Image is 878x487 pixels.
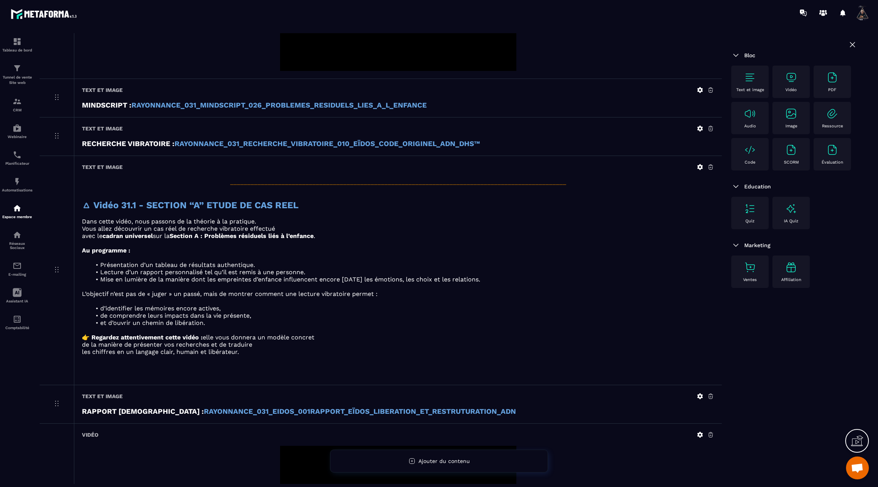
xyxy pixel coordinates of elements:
[744,242,771,248] span: Marketing
[2,118,32,145] a: automationsautomationsWebinaire
[2,171,32,198] a: automationsautomationsAutomatisations
[2,75,32,85] p: Tunnel de vente Site web
[82,232,103,239] span: avec le
[82,348,239,355] span: les chiffres en un langage clair, humain et libérateur.
[2,309,32,336] a: accountantaccountantComptabilité
[82,247,130,254] strong: Au programme :
[175,140,480,148] a: RAYONNANCE_031_RECHERCHE_VIBRATOIRE_010_EÏDOS_CODE_ORIGINEL_ADN_DHS™
[2,272,32,276] p: E-mailing
[82,200,298,211] strong: 🜂 Vidéo 31.1 - SECTION “A” ETUDE DE CAS REEL
[13,315,22,324] img: accountant
[2,241,32,250] p: Réseaux Sociaux
[153,232,170,239] span: sur la
[785,71,797,84] img: text-image no-wra
[100,319,205,326] span: et d’ouvrir un chemin de libération.
[82,432,98,438] h6: Vidéo
[100,276,480,283] span: Mise en lumière de la manière dont les empreintes d’enfance influencent encore [DATE] les émotion...
[2,91,32,118] a: formationformationCRM
[826,108,838,120] img: text-image no-wra
[82,87,123,93] h6: Text et image
[785,108,797,120] img: text-image no-wra
[2,48,32,52] p: Tableau de bord
[2,299,32,303] p: Assistant IA
[11,7,79,21] img: logo
[744,144,756,156] img: text-image no-wra
[82,164,123,170] h6: Text et image
[13,230,22,239] img: social-network
[13,150,22,159] img: scheduler
[82,341,252,348] span: de la manière de présenter vos recherches et de traduire
[744,203,756,215] img: text-image no-wra
[2,225,32,256] a: social-networksocial-networkRéseaux Sociaux
[100,305,221,312] span: d’identifier les mémoires encore actives,
[230,178,566,185] span: __________________________________________________________________________________________________
[731,51,740,60] img: arrow-down
[82,290,378,297] span: L’objectif n’est pas de « juger » un passé, mais de montrer comment une lecture vibratoire permet :
[2,256,32,282] a: emailemailE-mailing
[846,456,869,479] div: Ouvrir le chat
[13,177,22,186] img: automations
[82,140,175,148] strong: RECHERCHE VIBRATOIRE :
[822,124,843,129] p: Ressource
[418,458,470,464] span: Ajouter du contenu
[13,261,22,270] img: email
[2,198,32,225] a: automationsautomationsEspace membre
[82,334,203,341] strong: 👉 Regardez attentivement cette vidéo :
[2,145,32,171] a: schedulerschedulerPlanificateur
[2,282,32,309] a: Assistant IA
[822,160,843,165] p: Évaluation
[826,71,838,84] img: text-image no-wra
[82,407,204,416] strong: RAPPORT [DEMOGRAPHIC_DATA] :
[13,124,22,133] img: automations
[203,334,314,341] span: elle vous donnera un modèle concret
[82,393,123,399] h6: Text et image
[2,58,32,91] a: formationformationTunnel de vente Site web
[736,87,764,92] p: Text et image
[745,160,755,165] p: Code
[82,101,131,109] strong: MINDSCRIPT :
[785,124,797,129] p: Image
[2,135,32,139] p: Webinaire
[13,64,22,73] img: formation
[781,277,801,282] p: Affiliation
[2,108,32,112] p: CRM
[743,277,757,282] p: Ventes
[785,87,797,92] p: Vidéo
[785,261,797,273] img: text-image
[744,71,756,84] img: text-image no-wra
[13,97,22,106] img: formation
[2,188,32,192] p: Automatisations
[784,219,798,223] p: IA Quiz
[13,204,22,213] img: automations
[731,241,740,250] img: arrow-down
[785,144,797,156] img: text-image no-wra
[785,203,797,215] img: text-image
[826,144,838,156] img: text-image no-wra
[784,160,799,165] p: SCORM
[100,268,305,276] span: Lecture d’un rapport personnalisé tel qu’il est remis à une personne.
[2,326,32,330] p: Comptabilité
[744,183,771,190] span: Education
[2,161,32,166] p: Planificateur
[170,232,314,239] strong: Section A : Problèmes résiduels liés à l’enfance
[744,124,756,129] p: Audio
[103,232,153,239] strong: cadran universel
[100,312,251,319] span: de comprendre leurs impacts dans la vie présente,
[131,101,427,109] a: RAYONNANCE_031_MINDSCRIPT_026_PROBLEMES_RESIDUELS_LIES_A_L_ENFANCE
[100,261,255,268] span: Présentation d’un tableau de résultats authentique.
[13,37,22,46] img: formation
[204,407,516,416] a: RAYONNANCE_031_EIDOS_001RAPPORT_EÏDOS_LIBERATION_ET_RESTRUTURATION_ADN
[745,219,755,223] p: Quiz
[744,261,756,273] img: text-image no-wra
[744,108,756,120] img: text-image no-wra
[744,52,755,58] span: Bloc
[2,215,32,219] p: Espace membre
[314,232,315,239] span: .
[731,182,740,191] img: arrow-down
[2,31,32,58] a: formationformationTableau de bord
[82,225,275,232] span: Vous allez découvrir un cas réel de recherche vibratoire effectué
[82,218,256,225] span: Dans cette vidéo, nous passons de la théorie à la pratique.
